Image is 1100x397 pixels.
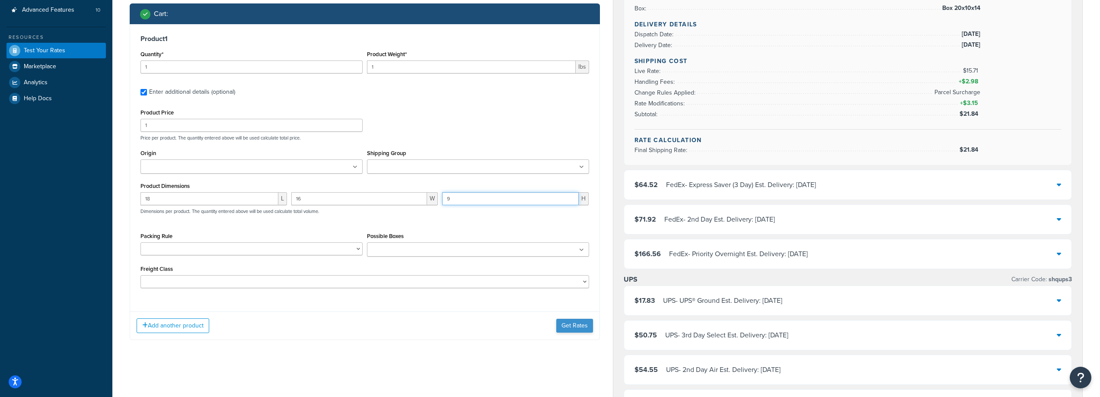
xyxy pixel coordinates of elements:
[149,86,235,98] div: Enter additional details (optional)
[140,183,190,189] label: Product Dimensions
[634,110,660,119] span: Subtotal:
[634,99,687,108] span: Rate Modifications:
[24,79,48,86] span: Analytics
[634,41,674,50] span: Delivery Date:
[576,60,589,73] span: lbs
[367,150,406,156] label: Shipping Group
[960,145,980,154] span: $21.84
[24,95,52,102] span: Help Docs
[140,266,173,272] label: Freight Class
[96,6,100,14] span: 10
[634,77,677,86] span: Handling Fees:
[664,213,775,225] div: FedEx - 2nd Day Est. Delivery: [DATE]
[940,3,980,13] span: Box 20x10x14
[278,192,287,205] span: L
[140,150,156,156] label: Origin
[1070,367,1091,388] button: Open Resource Center
[634,88,698,97] span: Change Rules Applied:
[367,60,576,73] input: 0.00
[665,329,788,341] div: UPS - 3rd Day Select Est. Delivery: [DATE]
[579,192,589,205] span: H
[634,330,657,340] span: $50.75
[140,89,147,95] input: Enter additional details (optional)
[634,295,655,305] span: $17.83
[624,275,638,284] h3: UPS
[6,59,106,74] a: Marketplace
[6,91,106,106] a: Help Docs
[137,318,209,333] button: Add another product
[22,6,74,14] span: Advanced Features
[556,319,593,333] button: Get Rates
[963,98,980,108] span: $3.15
[140,109,174,116] label: Product Price
[6,75,106,90] a: Analytics
[962,77,980,86] span: $2.98
[963,66,980,75] span: $15.71
[669,248,808,260] div: FedEx - Priority Overnight Est. Delivery: [DATE]
[634,136,1062,145] h4: Rate Calculation
[1047,275,1072,284] span: shqups3
[960,40,980,50] span: [DATE]
[634,57,1062,66] h4: Shipping Cost
[634,146,689,155] span: Final Shipping Rate:
[24,47,65,54] span: Test Your Rates
[140,35,589,43] h3: Product 1
[154,10,168,18] h2: Cart :
[367,233,404,239] label: Possible Boxes
[957,76,980,87] span: +
[634,214,656,224] span: $71.92
[666,364,781,376] div: UPS - 2nd Day Air Est. Delivery: [DATE]
[634,67,663,76] span: Live Rate:
[960,109,980,118] span: $21.84
[6,2,106,18] li: Advanced Features
[138,135,591,141] p: Price per product. The quantity entered above will be used calculate total price.
[24,63,56,70] span: Marketplace
[427,192,438,205] span: W
[140,233,172,239] label: Packing Rule
[634,30,676,39] span: Dispatch Date:
[960,29,980,39] span: [DATE]
[138,208,319,214] p: Dimensions per product. The quantity entered above will be used calculate total volume.
[140,60,363,73] input: 0
[634,180,658,190] span: $64.52
[6,34,106,41] div: Resources
[6,43,106,58] a: Test Your Rates
[663,295,782,307] div: UPS - UPS® Ground Est. Delivery: [DATE]
[1011,273,1072,286] p: Carrier Code:
[6,2,106,18] a: Advanced Features10
[634,365,658,375] span: $54.55
[634,20,1062,29] h4: Delivery Details
[367,51,407,57] label: Product Weight*
[634,249,661,259] span: $166.56
[932,87,980,98] span: Parcel Surcharge
[958,98,980,108] span: +
[666,179,816,191] div: FedEx - Express Saver (3 Day) Est. Delivery: [DATE]
[634,4,648,13] span: Box:
[140,51,163,57] label: Quantity*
